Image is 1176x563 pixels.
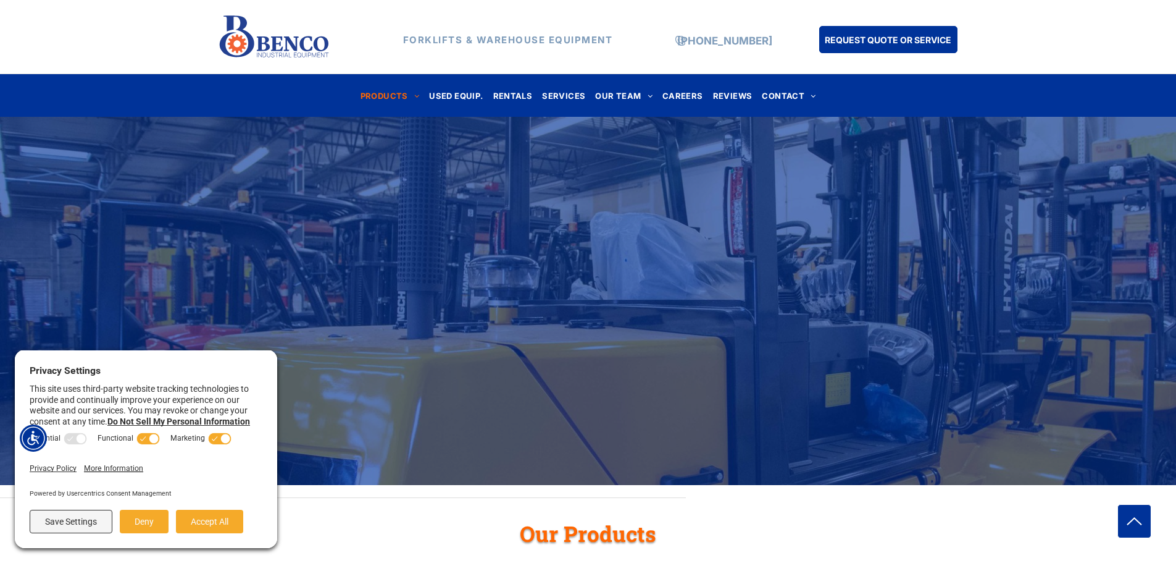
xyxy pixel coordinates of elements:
a: CAREERS [657,87,708,104]
a: PRODUCTS [356,87,425,104]
a: USED EQUIP. [424,87,488,104]
a: CONTACT [757,87,820,104]
a: OUR TEAM [590,87,657,104]
a: REQUEST QUOTE OR SERVICE [819,26,957,53]
a: [PHONE_NUMBER] [677,35,772,47]
div: Accessibility Menu [20,425,47,452]
a: SERVICES [537,87,590,104]
span: REQUEST QUOTE OR SERVICE [825,28,951,51]
a: REVIEWS [708,87,757,104]
a: RENTALS [488,87,538,104]
span: Our Products [520,519,656,548]
strong: FORKLIFTS & WAREHOUSE EQUIPMENT [403,34,613,46]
